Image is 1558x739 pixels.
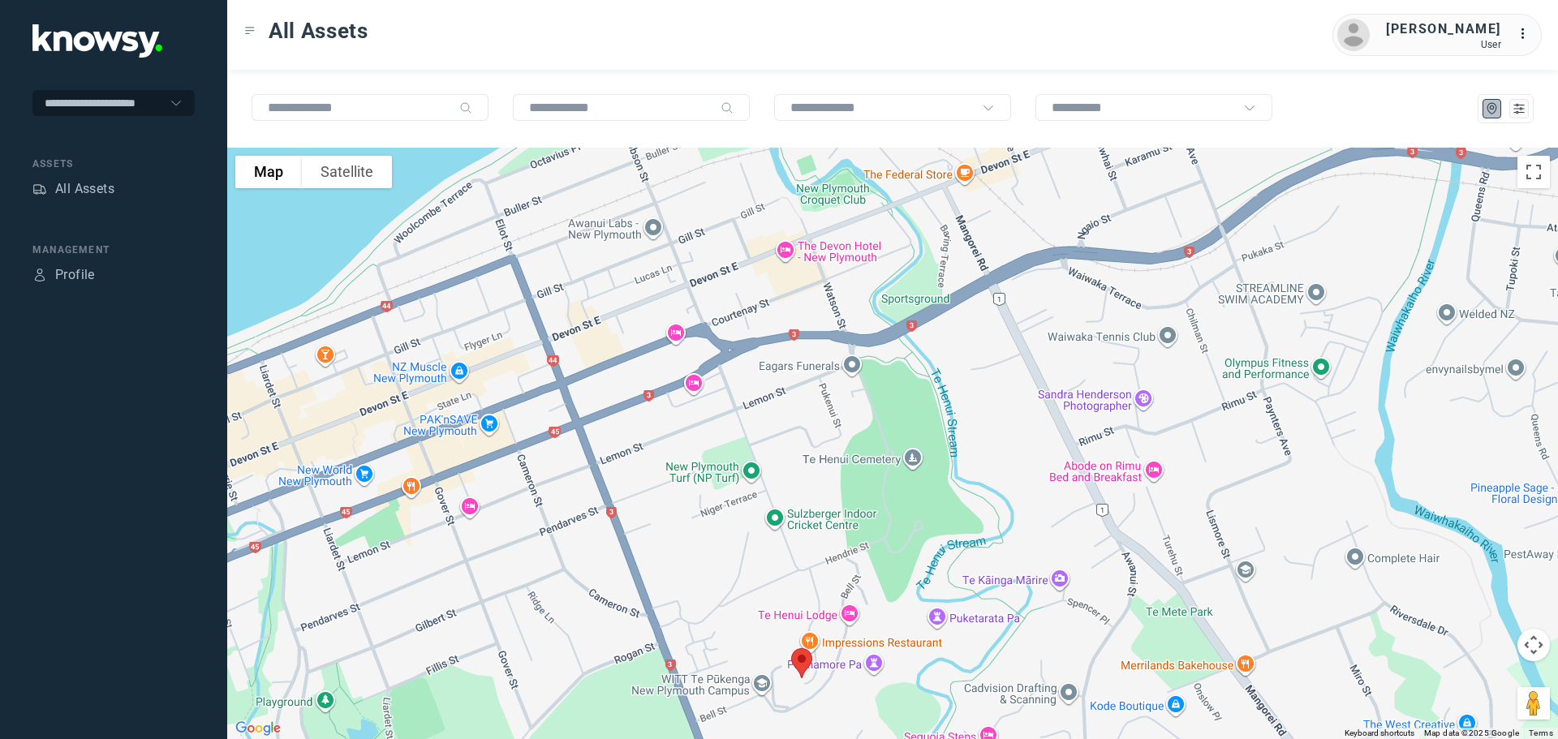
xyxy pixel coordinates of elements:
[32,243,195,257] div: Management
[32,179,114,199] a: AssetsAll Assets
[302,156,392,188] button: Show satellite imagery
[1518,28,1534,40] tspan: ...
[32,157,195,171] div: Assets
[721,101,734,114] div: Search
[1517,156,1550,188] button: Toggle fullscreen view
[1485,101,1500,116] div: Map
[231,718,285,739] a: Open this area in Google Maps (opens a new window)
[32,182,47,196] div: Assets
[32,265,95,285] a: ProfileProfile
[1517,629,1550,661] button: Map camera controls
[231,718,285,739] img: Google
[1386,19,1501,39] div: [PERSON_NAME]
[1345,728,1414,739] button: Keyboard shortcuts
[1512,101,1526,116] div: List
[55,265,95,285] div: Profile
[55,179,114,199] div: All Assets
[1386,39,1501,50] div: User
[1529,728,1553,737] a: Terms (opens in new tab)
[1337,19,1370,51] img: avatar.png
[235,156,302,188] button: Show street map
[244,25,256,37] div: Toggle Menu
[1517,24,1537,46] div: :
[32,268,47,282] div: Profile
[459,101,472,114] div: Search
[1517,24,1537,44] div: :
[32,24,162,58] img: Application Logo
[269,16,368,45] span: All Assets
[1517,687,1550,720] button: Drag Pegman onto the map to open Street View
[1424,728,1519,737] span: Map data ©2025 Google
